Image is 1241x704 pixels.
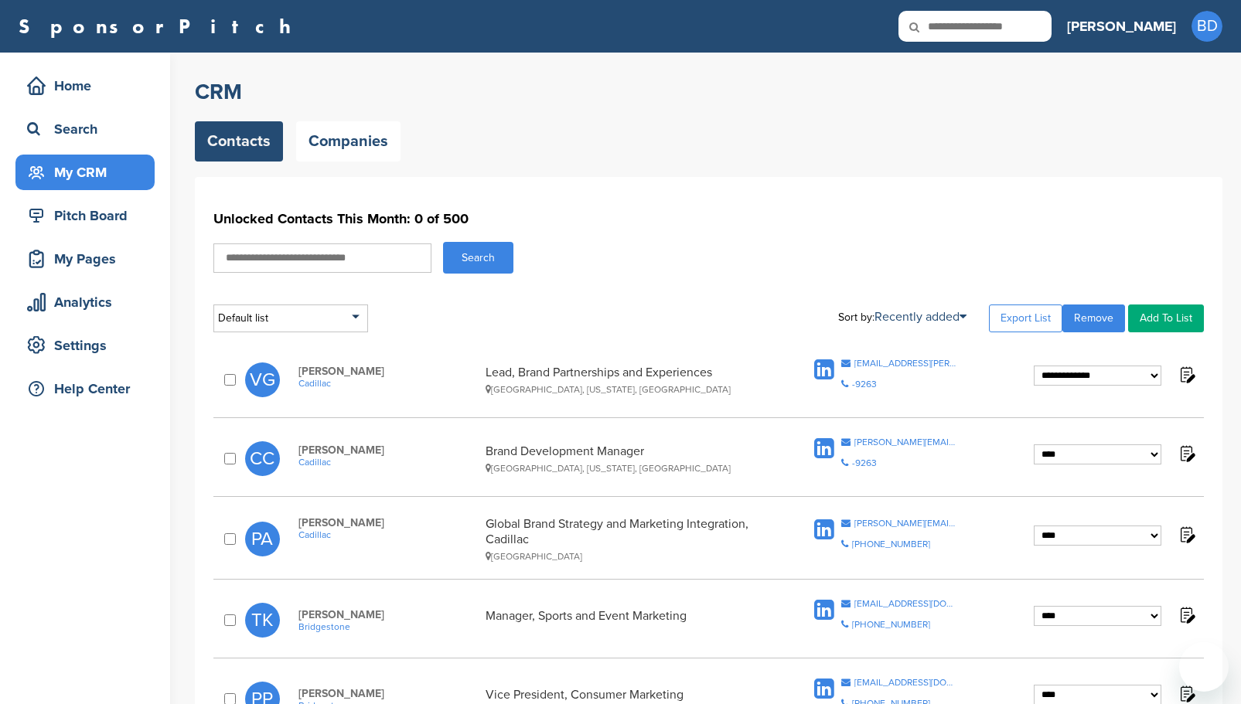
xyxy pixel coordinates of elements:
a: Bridgestone [298,621,478,632]
div: Pitch Board [23,202,155,230]
div: Settings [23,332,155,359]
div: Analytics [23,288,155,316]
div: Lead, Brand Partnerships and Experiences [486,365,767,395]
span: PA [245,522,280,556]
div: Brand Development Manager [486,444,767,474]
a: Pitch Board [15,198,155,233]
a: Export List [989,304,1062,332]
a: [PERSON_NAME] [1067,9,1176,43]
span: [PERSON_NAME] [298,444,478,457]
button: Search [443,242,513,274]
a: SponsorPitch [19,16,301,36]
img: Notes [1177,365,1196,384]
span: CC [245,441,280,476]
div: Sort by: [838,311,967,323]
div: Manager, Sports and Event Marketing [486,608,767,632]
div: -9263 [852,379,877,389]
img: Notes [1177,525,1196,544]
div: -9263 [852,458,877,468]
div: [GEOGRAPHIC_DATA], [US_STATE], [GEOGRAPHIC_DATA] [486,384,767,395]
span: [PERSON_NAME] [298,365,478,378]
span: [PERSON_NAME] [298,687,478,700]
a: Remove [1062,304,1125,332]
h3: [PERSON_NAME] [1067,15,1176,37]
a: Cadillac [298,378,478,389]
div: Help Center [23,375,155,403]
a: Cadillac [298,457,478,468]
div: [GEOGRAPHIC_DATA], [US_STATE], [GEOGRAPHIC_DATA] [486,463,767,474]
a: Analytics [15,284,155,320]
a: Help Center [15,371,155,406]
img: Notes [1177,444,1196,463]
a: Companies [296,121,401,162]
div: Home [23,72,155,100]
span: TK [245,603,280,638]
h1: Unlocked Contacts This Month: 0 of 500 [213,205,1204,233]
img: Notes [1177,605,1196,624]
div: My Pages [23,245,155,273]
div: [EMAIL_ADDRESS][PERSON_NAME][DOMAIN_NAME] [854,359,957,368]
div: [PERSON_NAME][EMAIL_ADDRESS][PERSON_NAME][DOMAIN_NAME] [854,519,957,528]
span: BD [1192,11,1222,42]
span: [PERSON_NAME] [298,608,478,621]
div: [PHONE_NUMBER] [852,620,930,629]
a: Contacts [195,121,283,162]
a: My Pages [15,241,155,277]
div: [GEOGRAPHIC_DATA] [486,551,767,562]
img: Notes [1177,684,1196,703]
div: Global Brand Strategy and Marketing Integration, Cadillac [486,516,767,562]
span: [PERSON_NAME] [298,516,478,529]
h2: CRM [195,78,1222,106]
div: Search [23,115,155,143]
iframe: Button to launch messaging window [1179,642,1229,692]
div: [EMAIL_ADDRESS][DOMAIN_NAME] [854,599,957,608]
span: VG [245,362,280,397]
a: Recently added [874,309,967,325]
div: [PERSON_NAME][EMAIL_ADDRESS][PERSON_NAME][DOMAIN_NAME] [854,437,957,447]
div: [PHONE_NUMBER] [852,539,930,549]
div: Default list [213,304,368,332]
a: Search [15,111,155,147]
a: Home [15,68,155,104]
a: Cadillac [298,529,478,540]
div: My CRM [23,158,155,186]
a: Settings [15,328,155,363]
a: Add To List [1128,304,1204,332]
div: [EMAIL_ADDRESS][DOMAIN_NAME] [854,678,957,687]
a: My CRM [15,155,155,190]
